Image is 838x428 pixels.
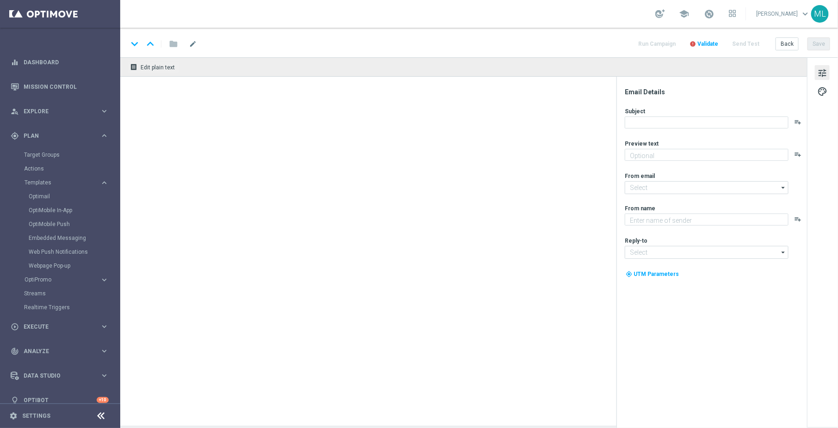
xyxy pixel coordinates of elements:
span: UTM Parameters [634,271,679,277]
span: Explore [24,109,100,114]
button: person_search Explore keyboard_arrow_right [10,108,109,115]
span: OptiPromo [25,277,91,282]
i: keyboard_arrow_right [100,371,109,380]
a: Target Groups [24,151,96,159]
span: tune [817,67,827,79]
i: arrow_drop_down [779,246,788,258]
span: Templates [25,180,91,185]
a: Mission Control [24,74,109,99]
i: equalizer [11,58,19,67]
button: playlist_add [794,215,801,223]
i: keyboard_arrow_up [143,37,157,51]
input: Select [625,181,789,194]
a: Optimail [29,193,96,200]
div: OptiPromo [25,277,100,282]
div: lightbulb Optibot +10 [10,397,109,404]
div: +10 [97,397,109,403]
div: OptiPromo [24,273,119,287]
i: person_search [11,107,19,116]
i: track_changes [11,347,19,355]
div: Templates [24,176,119,273]
div: OptiMobile In-App [29,203,119,217]
div: Optibot [11,388,109,412]
a: Webpage Pop-up [29,262,96,269]
div: Analyze [11,347,100,355]
i: lightbulb [11,396,19,404]
span: keyboard_arrow_down [800,9,810,19]
label: Reply-to [625,237,647,245]
a: Dashboard [24,50,109,74]
button: my_location UTM Parameters [625,269,680,279]
div: ML [811,5,829,23]
span: mode_edit [189,40,197,48]
button: gps_fixed Plan keyboard_arrow_right [10,132,109,140]
button: tune [815,65,830,80]
a: OptiMobile In-App [29,207,96,214]
div: Templates [25,180,100,185]
i: settings [9,412,18,420]
i: keyboard_arrow_right [100,322,109,331]
span: Plan [24,133,100,139]
button: playlist_add [794,151,801,158]
span: Edit plain text [141,64,175,71]
i: keyboard_arrow_right [100,131,109,140]
span: Validate [697,41,718,47]
i: keyboard_arrow_right [100,275,109,284]
button: OptiPromo keyboard_arrow_right [24,276,109,283]
span: palette [817,86,827,98]
button: track_changes Analyze keyboard_arrow_right [10,348,109,355]
label: Subject [625,108,645,115]
i: keyboard_arrow_right [100,107,109,116]
label: From name [625,205,655,212]
button: receipt Edit plain text [128,61,179,73]
input: Select [625,246,789,259]
div: Execute [11,323,100,331]
div: OptiMobile Push [29,217,119,231]
div: Optimail [29,190,119,203]
i: error [690,41,696,47]
span: school [679,9,689,19]
div: Dashboard [11,50,109,74]
i: keyboard_arrow_down [128,37,142,51]
button: equalizer Dashboard [10,59,109,66]
i: receipt [130,63,137,71]
div: Explore [11,107,100,116]
button: Save [807,37,830,50]
i: gps_fixed [11,132,19,140]
a: Actions [24,165,96,172]
div: Embedded Messaging [29,231,119,245]
button: Back [776,37,799,50]
a: [PERSON_NAME]keyboard_arrow_down [755,7,811,21]
a: Embedded Messaging [29,234,96,242]
div: Webpage Pop-up [29,259,119,273]
a: Optibot [24,388,97,412]
label: Preview text [625,140,659,147]
button: Mission Control [10,83,109,91]
div: Mission Control [11,74,109,99]
div: Data Studio [11,372,100,380]
i: play_circle_outline [11,323,19,331]
a: Settings [22,413,50,419]
a: Web Push Notifications [29,248,96,256]
div: Web Push Notifications [29,245,119,259]
div: Email Details [625,88,806,96]
div: Realtime Triggers [24,300,119,314]
label: From email [625,172,655,180]
button: error Validate [688,38,720,50]
button: play_circle_outline Execute keyboard_arrow_right [10,323,109,330]
button: palette [815,84,830,98]
button: Data Studio keyboard_arrow_right [10,372,109,379]
div: Streams [24,287,119,300]
a: Streams [24,290,96,297]
div: Plan [11,132,100,140]
span: Data Studio [24,373,100,379]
